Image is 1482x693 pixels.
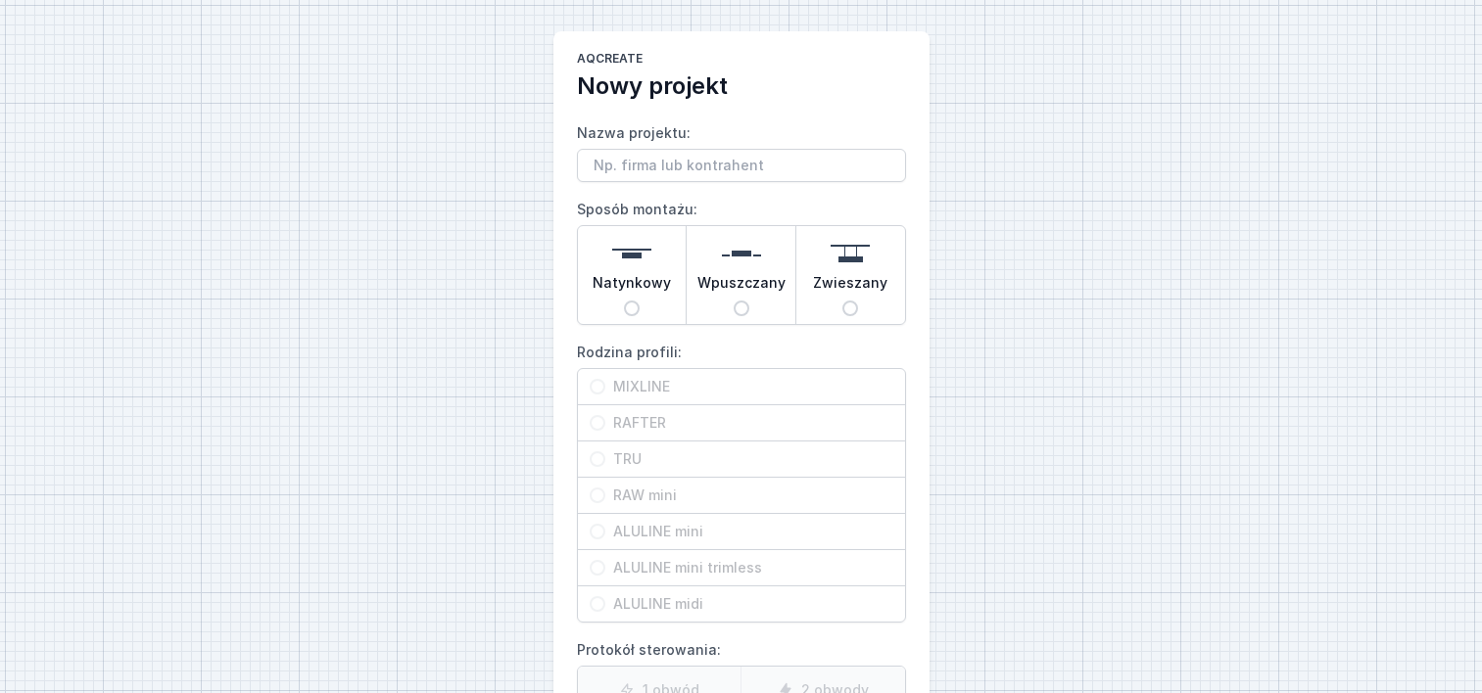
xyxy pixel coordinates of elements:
span: Zwieszany [813,273,887,300]
img: suspended.svg [831,234,870,273]
input: Wpuszczany [734,300,749,316]
label: Sposób montażu: [577,194,906,325]
input: Zwieszany [842,300,858,316]
h2: Nowy projekt [577,70,906,102]
span: Wpuszczany [697,273,786,300]
img: surface.svg [612,234,651,273]
h1: AQcreate [577,51,906,70]
input: Nazwa projektu: [577,149,906,182]
label: Rodzina profili: [577,337,906,623]
span: Natynkowy [593,273,671,300]
img: recessed.svg [722,234,761,273]
label: Nazwa projektu: [577,117,906,182]
input: Natynkowy [624,300,640,316]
